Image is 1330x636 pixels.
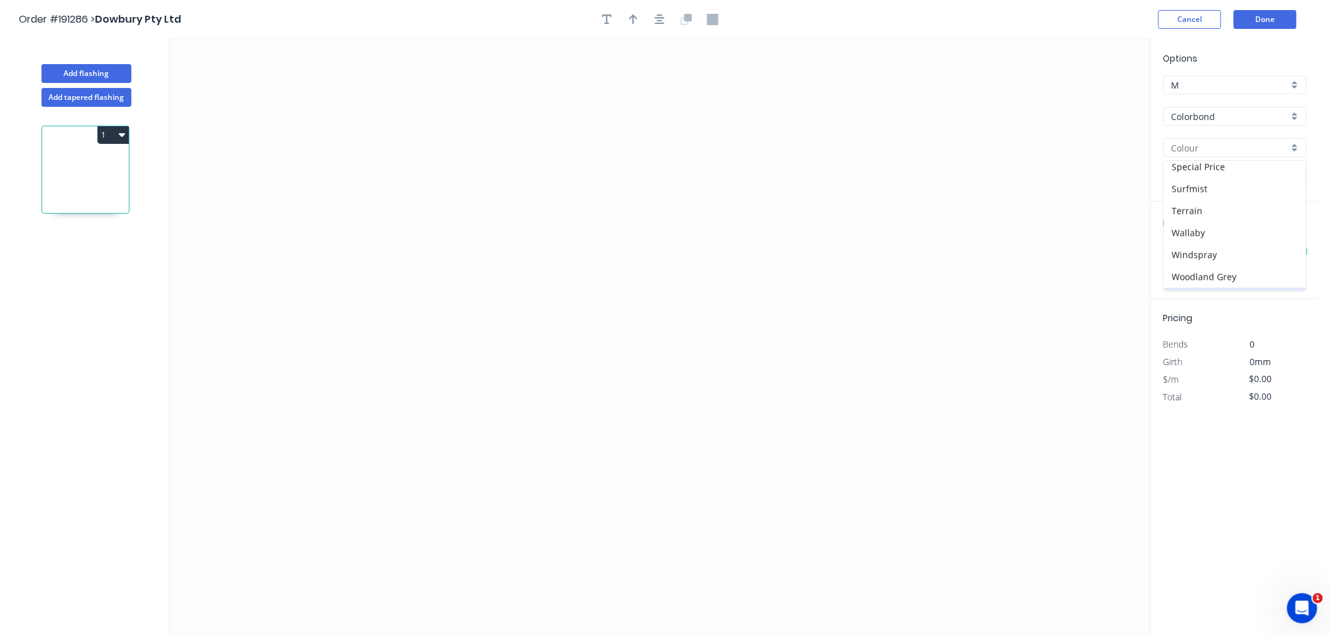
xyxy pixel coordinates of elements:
[1164,178,1306,200] div: Surfmist
[19,12,95,26] span: Order #191286 >
[1163,338,1189,350] span: Bends
[97,126,129,144] button: 1
[1250,356,1272,368] span: 0mm
[1163,52,1198,65] span: Options
[95,12,181,26] span: Dowbury Pty Ltd
[1287,593,1317,623] iframe: Intercom live chat
[1250,338,1255,350] span: 0
[1313,593,1323,603] span: 1
[1164,222,1306,244] div: Wallaby
[1234,10,1297,29] button: Done
[1158,10,1221,29] button: Cancel
[1164,156,1306,178] div: Special Price
[1164,266,1306,288] div: Woodland Grey
[1172,110,1289,123] input: Material
[1163,391,1182,403] span: Total
[170,39,1150,636] svg: 0
[1163,373,1179,385] span: $/m
[1172,79,1289,92] input: Price level
[1163,312,1193,324] span: Pricing
[1163,356,1183,368] span: Girth
[41,64,131,83] button: Add flashing
[1172,141,1289,155] input: Colour
[1164,244,1306,266] div: Windspray
[1164,200,1306,222] div: Terrain
[1164,288,1306,310] div: aNoColor
[41,88,131,107] button: Add tapered flashing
